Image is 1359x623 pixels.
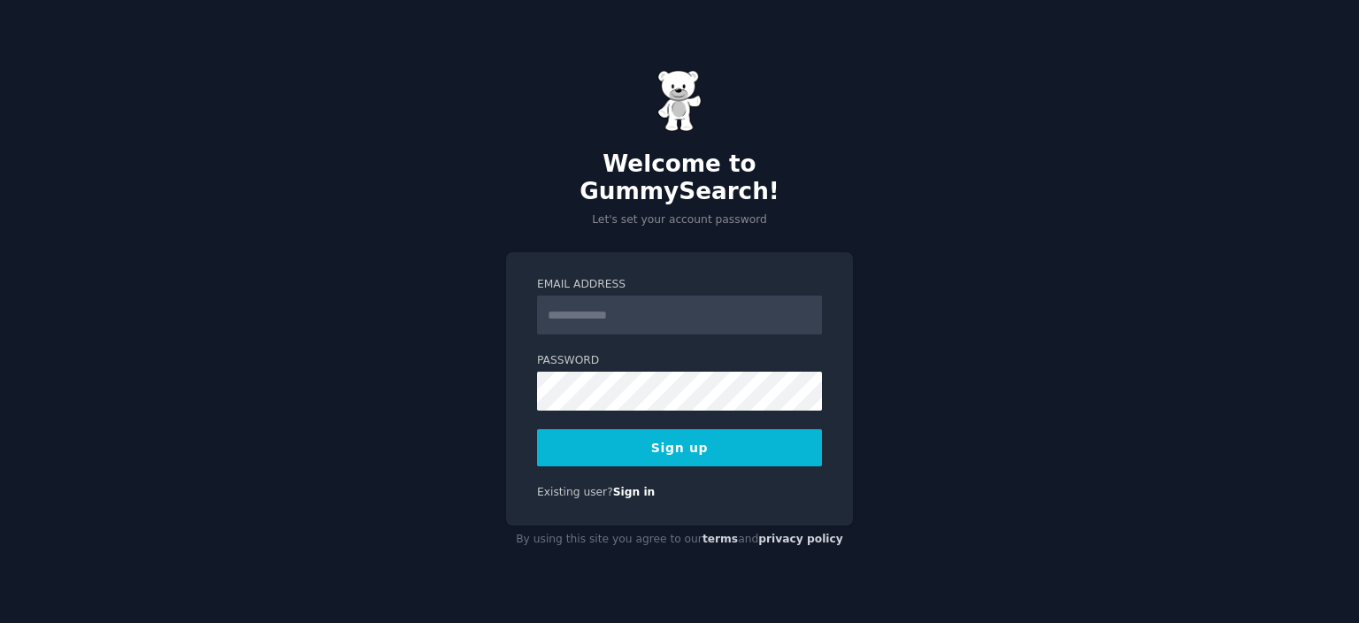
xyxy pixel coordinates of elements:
[703,533,738,545] a: terms
[537,486,613,498] span: Existing user?
[758,533,843,545] a: privacy policy
[506,526,853,554] div: By using this site you agree to our and
[537,353,822,369] label: Password
[506,212,853,228] p: Let's set your account password
[537,277,822,293] label: Email Address
[613,486,656,498] a: Sign in
[657,70,702,132] img: Gummy Bear
[537,429,822,466] button: Sign up
[506,150,853,206] h2: Welcome to GummySearch!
